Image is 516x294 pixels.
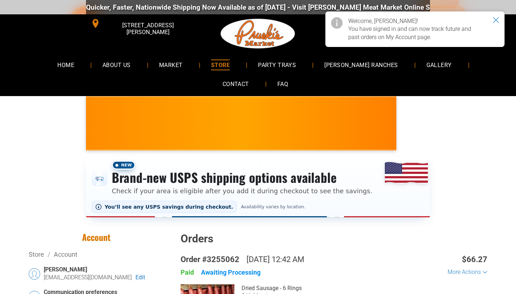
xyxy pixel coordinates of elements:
[212,75,260,94] a: CONTACT
[240,204,307,209] span: Availability varies by location.
[201,268,261,276] div: Awaiting Processing
[416,55,463,74] a: GALLERY
[112,161,135,170] span: New
[181,268,194,276] div: Paid
[314,55,408,74] a: [PERSON_NAME] RANCHES
[267,75,299,94] a: FAQ
[44,266,163,274] div: [PERSON_NAME]
[348,18,471,41] label: Welcome, [PERSON_NAME]! You have signed in and can now track future and past orders on My Account...
[148,55,193,74] a: MARKET
[219,14,297,53] img: Pruski-s+Market+HQ+Logo2-1920w.png
[29,232,163,243] h1: Account
[247,255,304,265] div: [DATE] 12:42 AM
[181,232,487,246] div: Orders
[112,170,372,185] h3: Brand-new USPS shipping options available
[462,255,487,265] div: $66.27
[92,55,142,74] a: ABOUT US
[102,18,194,39] span: [STREET_ADDRESS][PERSON_NAME]
[112,186,372,196] p: Check if your area is eligible after you add it during checkout to see the savings.
[200,55,240,74] a: STORE
[247,55,307,74] a: PARTY TRAYS
[448,269,483,275] div: More Actions
[54,251,77,258] a: Account
[105,204,233,210] span: You’ll see any USPS savings during checkout.
[47,55,85,74] a: HOME
[29,250,163,259] div: Breadcrumbs
[181,255,239,265] div: Order #3255062
[44,251,54,258] span: /
[44,274,132,281] div: [EMAIL_ADDRESS][DOMAIN_NAME]
[86,156,430,217] div: Shipping options announcement
[29,251,44,258] a: Store
[487,11,505,29] a: Close notice
[86,18,196,29] a: [STREET_ADDRESS][PERSON_NAME]
[135,274,145,281] a: Edit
